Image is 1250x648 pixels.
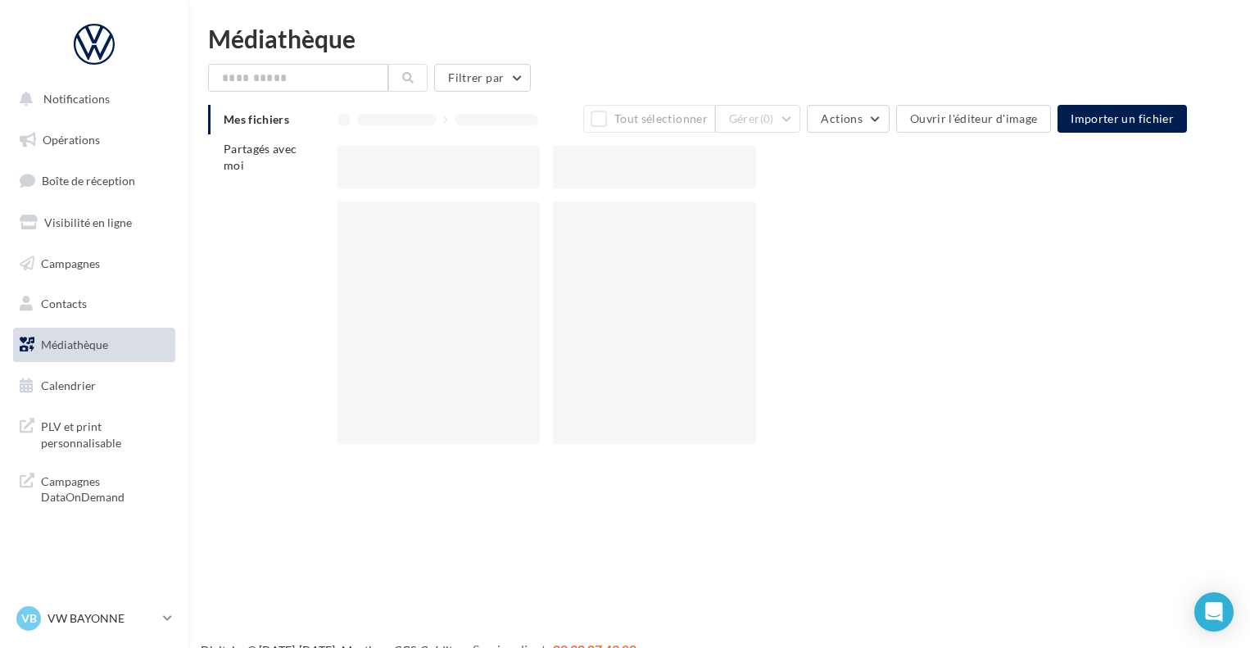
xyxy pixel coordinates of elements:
[41,470,169,505] span: Campagnes DataOnDemand
[10,287,179,321] a: Contacts
[896,105,1051,133] button: Ouvrir l'éditeur d'image
[41,338,108,351] span: Médiathèque
[41,415,169,451] span: PLV et print personnalisable
[10,464,179,512] a: Campagnes DataOnDemand
[48,610,156,627] p: VW BAYONNE
[821,111,862,125] span: Actions
[41,378,96,392] span: Calendrier
[10,206,179,240] a: Visibilité en ligne
[715,105,801,133] button: Gérer(0)
[41,256,100,270] span: Campagnes
[760,112,774,125] span: (0)
[42,174,135,188] span: Boîte de réception
[10,123,179,157] a: Opérations
[43,92,110,106] span: Notifications
[10,82,172,116] button: Notifications
[10,328,179,362] a: Médiathèque
[1058,105,1187,133] button: Importer un fichier
[43,133,100,147] span: Opérations
[1071,111,1174,125] span: Importer un fichier
[434,64,531,92] button: Filtrer par
[13,603,175,634] a: VB VW BAYONNE
[208,26,1230,51] div: Médiathèque
[807,105,889,133] button: Actions
[10,409,179,457] a: PLV et print personnalisable
[21,610,37,627] span: VB
[10,247,179,281] a: Campagnes
[1194,592,1234,632] div: Open Intercom Messenger
[10,369,179,403] a: Calendrier
[44,215,132,229] span: Visibilité en ligne
[224,112,289,126] span: Mes fichiers
[224,142,297,172] span: Partagés avec moi
[583,105,714,133] button: Tout sélectionner
[41,297,87,310] span: Contacts
[10,163,179,198] a: Boîte de réception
